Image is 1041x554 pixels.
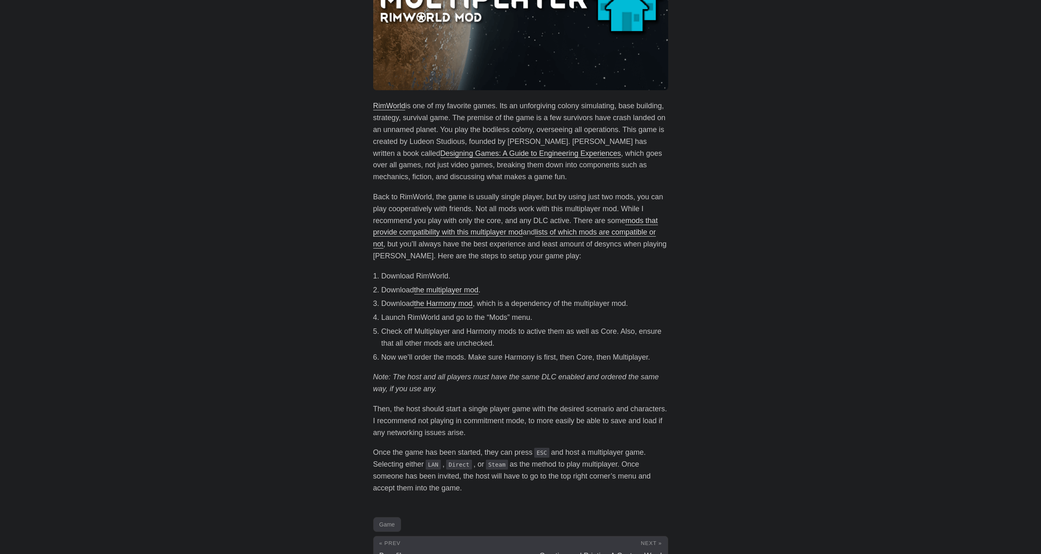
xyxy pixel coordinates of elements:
li: Now we’ll order the mods. Make sure Harmony is first, then Core, then Multiplayer. [381,351,668,363]
span: « Prev [379,540,401,546]
code: Steam [486,460,508,470]
li: Download RimWorld. [381,270,668,282]
li: Launch RimWorld and go to the “Mods” menu. [381,312,668,324]
li: Download , which is a dependency of the multiplayer mod. [381,298,668,310]
a: RimWorld [373,102,406,110]
li: Check off Multiplayer and Harmony mods to active them as well as Core. Also, ensure that all othe... [381,326,668,349]
code: LAN [426,460,441,470]
code: Direct [446,460,472,470]
em: Note: The host and all players must have the same DLC enabled and ordered the same way, if you us... [373,373,659,393]
li: Download . [381,284,668,296]
p: is one of my favorite games. Its an unforgiving colony simulating, base building, strategy, survi... [373,100,668,183]
p: Once the game has been started, they can press and host a multiplayer game. Selecting either , , ... [373,447,668,494]
p: Then, the host should start a single player game with the desired scenario and characters. I reco... [373,403,668,438]
code: ESC [534,448,549,458]
span: Next » [641,540,662,546]
a: the Harmony mod [414,299,473,308]
a: the multiplayer mod [414,286,479,294]
p: Back to RimWorld, the game is usually single player, but by using just two mods, you can play coo... [373,191,668,262]
a: Game [373,517,401,532]
a: Designing Games: A Guide to Engineering Experiences [440,149,621,157]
